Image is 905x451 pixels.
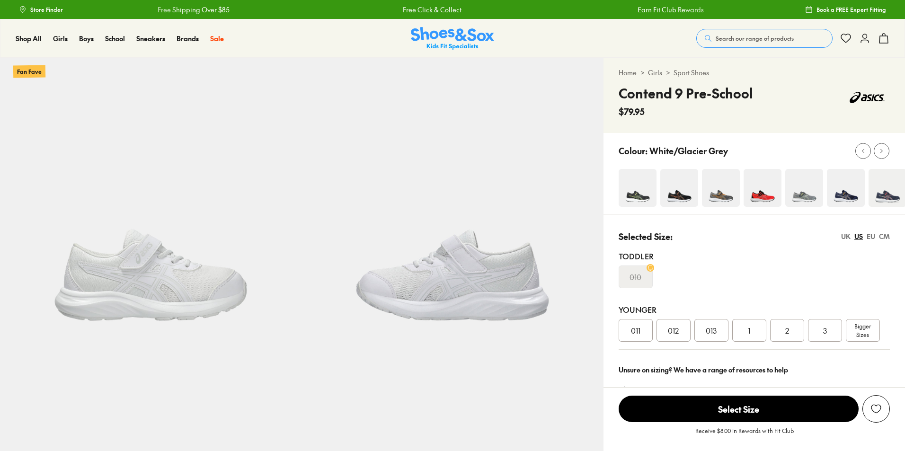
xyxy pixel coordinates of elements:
a: Brands [177,34,199,44]
img: 4-551424_1 [744,169,781,207]
img: SNS_Logo_Responsive.svg [411,27,494,50]
img: 4-551430_1 [785,169,823,207]
span: 2 [785,325,789,336]
a: Sneakers [136,34,165,44]
p: White/Glacier Grey [649,144,728,157]
a: Free Shipping Over $85 [115,5,187,15]
span: Brands [177,34,199,43]
div: Unsure on sizing? We have a range of resources to help [619,365,890,375]
span: Sale [210,34,224,43]
a: Shoes & Sox [411,27,494,50]
img: 4-522464_1 [660,169,698,207]
button: Select Size [619,395,859,423]
span: Boys [79,34,94,43]
img: 5-498714_1 [302,58,603,359]
a: Book a FREE Expert Fitting [805,1,886,18]
a: School [105,34,125,44]
img: 4-533670_1 [702,169,740,207]
p: Receive $8.00 in Rewards with Fit Club [695,426,794,443]
div: US [854,231,863,241]
a: Sale [210,34,224,44]
a: Shop All [16,34,42,44]
a: Free Click & Collect [361,5,419,15]
button: Add to Wishlist [862,395,890,423]
span: Search our range of products [716,34,794,43]
span: 013 [706,325,717,336]
a: Sport Shoes [674,68,709,78]
div: UK [841,231,851,241]
span: Girls [53,34,68,43]
span: Sneakers [136,34,165,43]
div: Toddler [619,250,890,262]
h4: Contend 9 Pre-School [619,83,753,103]
p: Fan Fave [13,65,45,78]
img: 4-522459_1 [827,169,865,207]
span: Select Size [619,396,859,422]
img: 4-551418_1 [619,169,657,207]
a: Girls [53,34,68,44]
span: Store Finder [30,5,63,14]
div: EU [867,231,875,241]
s: 010 [630,271,641,283]
span: 1 [748,325,750,336]
span: 011 [631,325,640,336]
span: 012 [668,325,679,336]
div: CM [879,231,890,241]
a: Store Finder [19,1,63,18]
span: Book a FREE Expert Fitting [816,5,886,14]
a: Earn Fit Club Rewards [595,5,662,15]
div: > > [619,68,890,78]
span: School [105,34,125,43]
span: Bigger Sizes [854,322,871,339]
span: 3 [823,325,827,336]
a: Size guide & tips [632,386,689,397]
img: Vendor logo [844,83,890,112]
p: Colour: [619,144,648,157]
a: Home [619,68,637,78]
button: Search our range of products [696,29,833,48]
span: Shop All [16,34,42,43]
a: Boys [79,34,94,44]
span: $79.95 [619,105,645,118]
p: Selected Size: [619,230,673,243]
a: Girls [648,68,662,78]
div: Younger [619,304,890,315]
